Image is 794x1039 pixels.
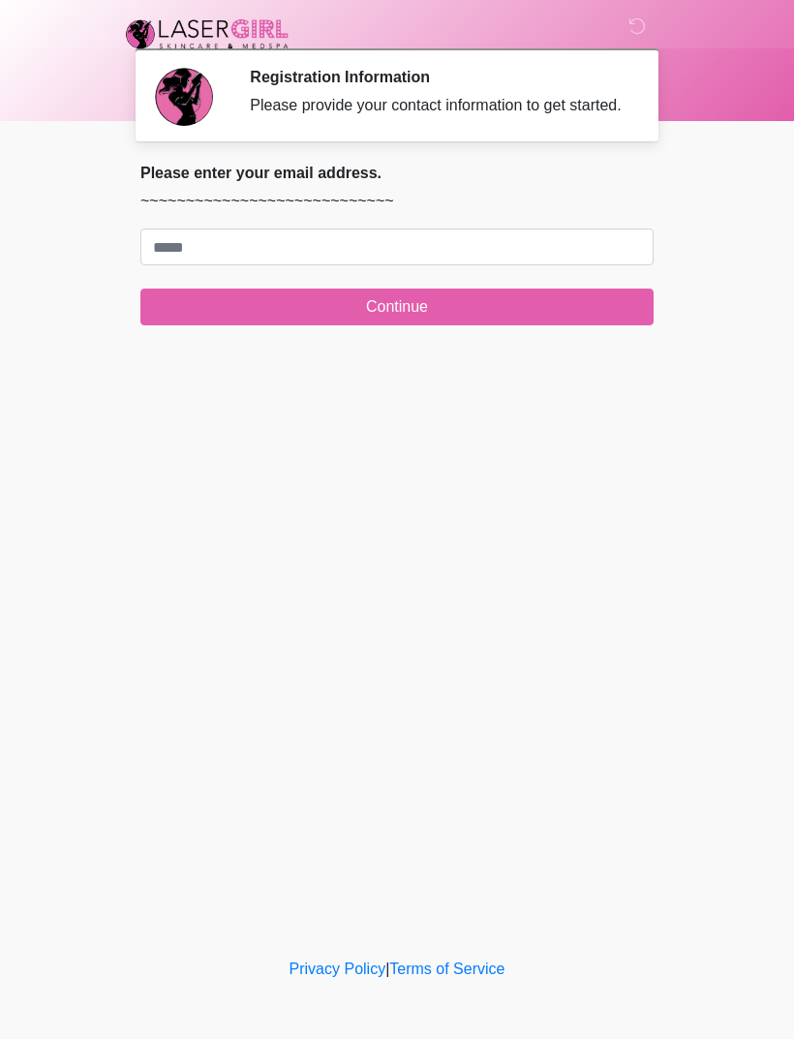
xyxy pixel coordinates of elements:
h2: Please enter your email address. [140,164,654,182]
img: Agent Avatar [155,68,213,126]
p: ~~~~~~~~~~~~~~~~~~~~~~~~~~~~ [140,190,654,213]
div: Please provide your contact information to get started. [250,94,625,117]
a: Privacy Policy [290,961,386,977]
button: Continue [140,289,654,325]
a: Terms of Service [389,961,504,977]
a: | [385,961,389,977]
img: Laser Girl Med Spa LLC Logo [121,15,293,53]
h2: Registration Information [250,68,625,86]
